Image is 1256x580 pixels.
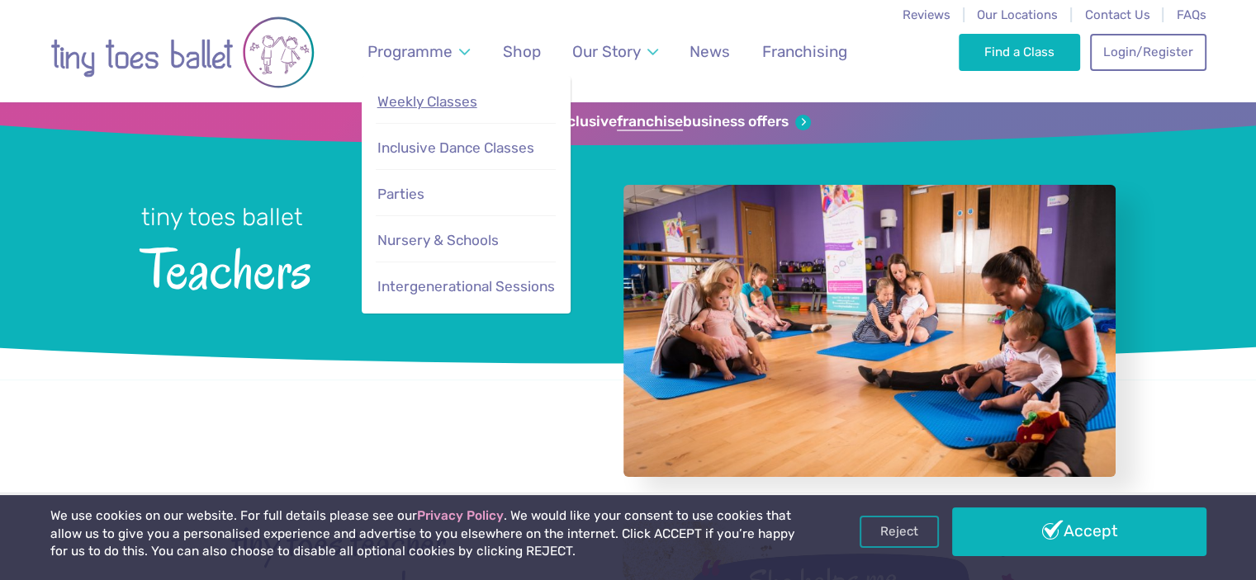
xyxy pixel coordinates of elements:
a: Reviews [903,7,950,22]
a: News [682,32,738,71]
a: Accept [952,507,1206,555]
a: Privacy Policy [417,508,504,523]
span: News [690,42,730,61]
a: Our Locations [977,7,1058,22]
a: Login/Register [1090,34,1206,70]
span: Teachers [141,233,580,300]
span: Programme [367,42,453,61]
a: Franchising [754,32,855,71]
span: Our Story [572,42,641,61]
a: Our Story [564,32,666,71]
a: Shop [495,32,548,71]
a: Nursery & Schools [376,223,556,258]
a: Contact Us [1084,7,1149,22]
a: FAQs [1177,7,1206,22]
span: Shop [503,42,541,61]
a: Weekly Classes [376,84,556,120]
a: Reject [860,516,939,547]
span: Franchising [762,42,847,61]
span: Parties [377,186,424,202]
a: Sign up for our exclusivefranchisebusiness offers [445,113,811,131]
a: Intergenerational Sessions [376,269,556,304]
a: Inclusive Dance Classes [376,130,556,166]
a: Parties [376,177,556,212]
a: Programme [359,32,477,71]
span: Nursery & Schools [377,232,499,248]
img: tiny toes ballet [50,11,315,94]
span: Weekly Classes [377,93,477,110]
small: tiny toes ballet [141,203,303,231]
strong: franchise [617,113,683,131]
p: We use cookies on our website. For full details please see our . We would like your consent to us... [50,507,802,561]
span: Intergenerational Sessions [377,278,555,295]
span: Inclusive Dance Classes [377,139,534,156]
a: Find a Class [959,34,1080,70]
